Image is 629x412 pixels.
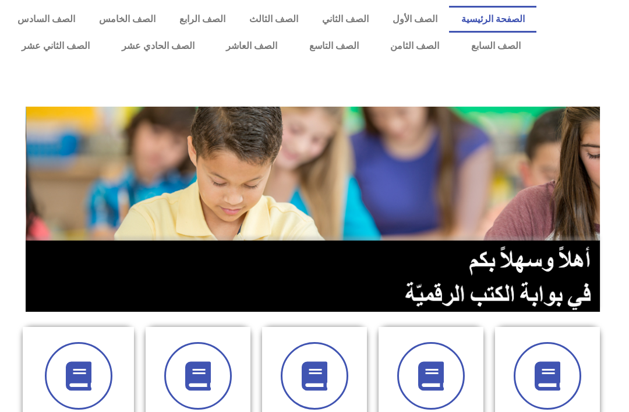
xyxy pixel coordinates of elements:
[293,33,374,59] a: الصف التاسع
[238,6,310,33] a: الصف الثالث
[87,6,168,33] a: الصف الخامس
[6,33,106,59] a: الصف الثاني عشر
[310,6,380,33] a: الصف الثاني
[374,33,455,59] a: الصف الثامن
[455,33,536,59] a: الصف السابع
[380,6,449,33] a: الصف الأول
[105,33,210,59] a: الصف الحادي عشر
[6,6,87,33] a: الصف السادس
[168,6,238,33] a: الصف الرابع
[210,33,294,59] a: الصف العاشر
[449,6,536,33] a: الصفحة الرئيسية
